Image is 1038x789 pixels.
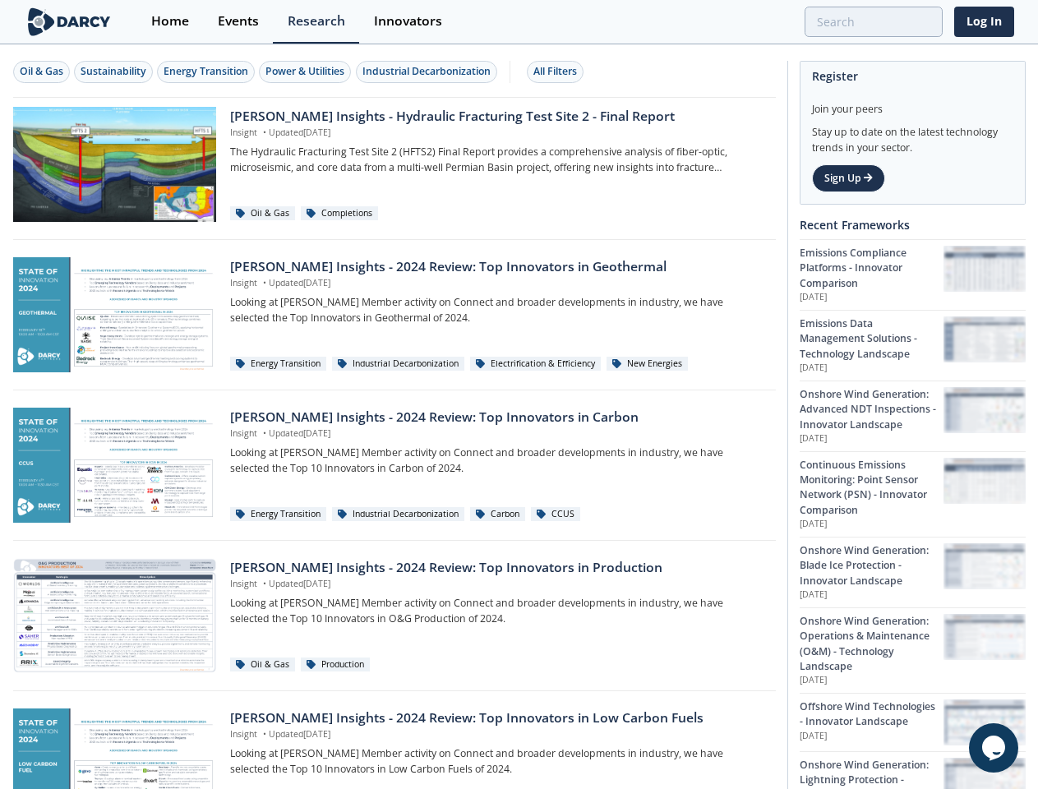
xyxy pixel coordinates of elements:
a: Darcy Insights - 2024 Review: Top Innovators in Geothermal preview [PERSON_NAME] Insights - 2024 ... [13,257,776,372]
div: Onshore Wind Generation: Operations & Maintenance (O&M) - Technology Landscape [800,614,943,675]
div: Oil & Gas [20,64,63,79]
a: Onshore Wind Generation: Operations & Maintenance (O&M) - Technology Landscape [DATE] Onshore Win... [800,607,1026,693]
span: • [260,728,269,740]
p: Looking at [PERSON_NAME] Member activity on Connect and broader developments in industry, we have... [230,445,764,476]
a: Emissions Compliance Platforms - Innovator Comparison [DATE] Emissions Compliance Platforms - Inn... [800,239,1026,310]
span: • [260,578,269,589]
div: Events [218,15,259,28]
button: Power & Utilities [259,61,351,83]
input: Advanced Search [805,7,943,37]
p: Insight Updated [DATE] [230,277,764,290]
div: New Energies [607,357,688,371]
div: Power & Utilities [265,64,344,79]
a: Continuous Emissions Monitoring: Point Sensor Network (PSN) - Innovator Comparison [DATE] Continu... [800,451,1026,537]
p: Insight Updated [DATE] [230,578,764,591]
a: Darcy Insights - 2024 Review: Top Innovators in Production preview [PERSON_NAME] Insights - 2024 ... [13,558,776,673]
div: Emissions Data Management Solutions - Technology Landscape [800,316,943,362]
p: The Hydraulic Fracturing Test Site 2 (HFTS2) Final Report provides a comprehensive analysis of fi... [230,145,764,175]
div: Completions [301,206,378,221]
button: Energy Transition [157,61,255,83]
p: Insight Updated [DATE] [230,728,764,741]
p: [DATE] [800,674,943,687]
button: Sustainability [74,61,153,83]
div: Onshore Wind Generation: Blade Ice Protection - Innovator Landscape [800,543,943,588]
div: CCUS [531,507,580,522]
p: Looking at [PERSON_NAME] Member activity on Connect and broader developments in industry, we have... [230,295,764,325]
span: • [260,427,269,439]
div: Register [812,62,1013,90]
span: • [260,277,269,288]
p: [DATE] [800,518,943,531]
div: Offshore Wind Technologies - Innovator Landscape [800,699,943,730]
div: [PERSON_NAME] Insights - 2024 Review: Top Innovators in Production [230,558,764,578]
div: Oil & Gas [230,657,295,672]
p: Insight Updated [DATE] [230,127,764,140]
img: logo-wide.svg [25,7,114,36]
a: Sign Up [812,164,885,192]
p: [DATE] [800,432,943,445]
div: Energy Transition [230,507,326,522]
div: Recent Frameworks [800,210,1026,239]
div: Energy Transition [230,357,326,371]
div: All Filters [533,64,577,79]
a: Onshore Wind Generation: Advanced NDT Inspections - Innovator Landscape [DATE] Onshore Wind Gener... [800,381,1026,451]
div: Innovators [374,15,442,28]
div: Industrial Decarbonization [362,64,491,79]
p: Looking at [PERSON_NAME] Member activity on Connect and broader developments in industry, we have... [230,746,764,777]
div: Energy Transition [164,64,248,79]
iframe: chat widget [969,723,1022,773]
div: Onshore Wind Generation: Advanced NDT Inspections - Innovator Landscape [800,387,943,432]
div: Join your peers [812,90,1013,117]
p: Insight Updated [DATE] [230,427,764,441]
div: Emissions Compliance Platforms - Innovator Comparison [800,246,943,291]
div: Stay up to date on the latest technology trends in your sector. [812,117,1013,155]
a: Darcy Insights - 2024 Review: Top Innovators in Carbon preview [PERSON_NAME] Insights - 2024 Revi... [13,408,776,523]
div: [PERSON_NAME] Insights - 2024 Review: Top Innovators in Carbon [230,408,764,427]
a: Darcy Insights - Hydraulic Fracturing Test Site 2 - Final Report preview [PERSON_NAME] Insights -... [13,107,776,222]
div: Oil & Gas [230,206,295,221]
div: [PERSON_NAME] Insights - 2024 Review: Top Innovators in Geothermal [230,257,764,277]
span: • [260,127,269,138]
div: Industrial Decarbonization [332,357,464,371]
button: Industrial Decarbonization [356,61,497,83]
div: Carbon [470,507,525,522]
div: Electrification & Efficiency [470,357,601,371]
button: Oil & Gas [13,61,70,83]
div: Continuous Emissions Monitoring: Point Sensor Network (PSN) - Innovator Comparison [800,458,943,519]
div: Sustainability [81,64,146,79]
p: [DATE] [800,730,943,743]
div: [PERSON_NAME] Insights - 2024 Review: Top Innovators in Low Carbon Fuels [230,708,764,728]
div: Industrial Decarbonization [332,507,464,522]
div: [PERSON_NAME] Insights - Hydraulic Fracturing Test Site 2 - Final Report [230,107,764,127]
p: Looking at [PERSON_NAME] Member activity on Connect and broader developments in industry, we have... [230,596,764,626]
p: [DATE] [800,291,943,304]
a: Log In [954,7,1014,37]
a: Emissions Data Management Solutions - Technology Landscape [DATE] Emissions Data Management Solut... [800,310,1026,381]
div: Research [288,15,345,28]
a: Offshore Wind Technologies - Innovator Landscape [DATE] Offshore Wind Technologies - Innovator La... [800,693,1026,751]
div: Home [151,15,189,28]
button: All Filters [527,61,584,83]
p: [DATE] [800,362,943,375]
a: Onshore Wind Generation: Blade Ice Protection - Innovator Landscape [DATE] Onshore Wind Generatio... [800,537,1026,607]
div: Production [301,657,370,672]
p: [DATE] [800,588,943,602]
